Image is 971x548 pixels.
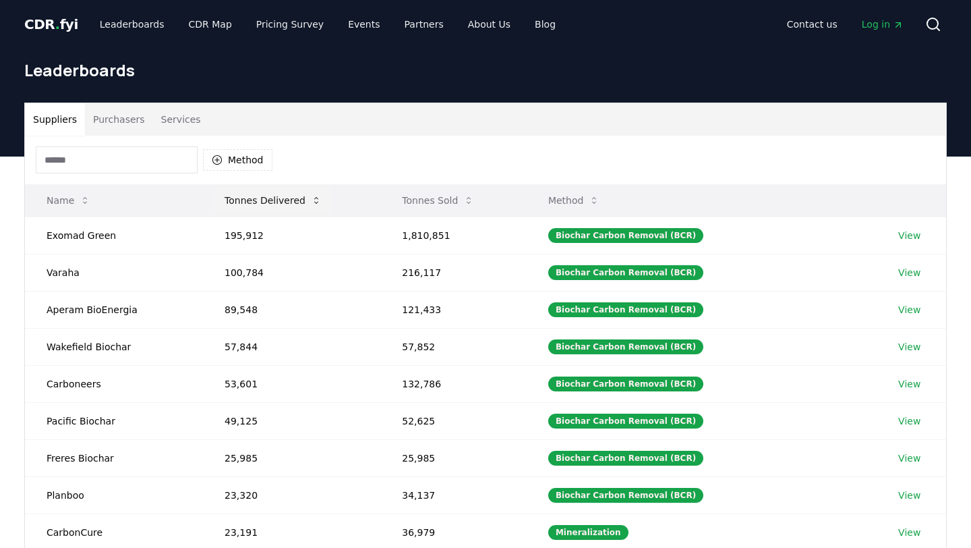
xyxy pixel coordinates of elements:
button: Tonnes Sold [391,187,485,214]
a: About Us [457,12,521,36]
td: Carboneers [25,365,203,402]
a: View [898,229,920,242]
a: Log in [851,12,914,36]
div: Mineralization [548,525,628,540]
a: CDR.fyi [24,15,78,34]
span: CDR fyi [24,16,78,32]
a: Blog [524,12,566,36]
div: Biochar Carbon Removal (BCR) [548,451,703,466]
td: 57,844 [203,328,380,365]
a: Partners [394,12,454,36]
a: View [898,266,920,279]
td: 89,548 [203,291,380,328]
a: View [898,489,920,502]
td: Varaha [25,254,203,291]
td: 57,852 [380,328,527,365]
td: 34,137 [380,476,527,514]
a: View [898,414,920,428]
a: View [898,451,920,465]
button: Name [36,187,101,214]
td: 195,912 [203,217,380,254]
td: 216,117 [380,254,527,291]
td: 49,125 [203,402,380,439]
button: Services [153,103,209,136]
td: 25,985 [203,439,380,476]
td: 52,625 [380,402,527,439]
nav: Main [776,12,914,36]
td: Freres Biochar [25,439,203,476]
a: Leaderboards [89,12,175,36]
div: Biochar Carbon Removal (BCR) [548,488,703,503]
button: Method [537,187,611,214]
td: Planboo [25,476,203,514]
span: . [55,16,60,32]
span: Log in [862,18,904,31]
button: Suppliers [25,103,85,136]
td: Pacific Biochar [25,402,203,439]
nav: Main [89,12,566,36]
td: 132,786 [380,365,527,402]
button: Purchasers [85,103,153,136]
td: Wakefield Biochar [25,328,203,365]
div: Biochar Carbon Removal (BCR) [548,339,703,354]
td: 23,320 [203,476,380,514]
a: View [898,377,920,391]
td: 1,810,851 [380,217,527,254]
div: Biochar Carbon Removal (BCR) [548,377,703,391]
a: Pricing Survey [245,12,334,36]
a: View [898,526,920,539]
div: Biochar Carbon Removal (BCR) [548,302,703,317]
div: Biochar Carbon Removal (BCR) [548,228,703,243]
a: Events [337,12,390,36]
td: 25,985 [380,439,527,476]
a: CDR Map [178,12,243,36]
h1: Leaderboards [24,59,947,81]
td: 121,433 [380,291,527,328]
td: Exomad Green [25,217,203,254]
td: 53,601 [203,365,380,402]
button: Tonnes Delivered [214,187,332,214]
td: 100,784 [203,254,380,291]
button: Method [203,149,272,171]
a: Contact us [776,12,848,36]
a: View [898,303,920,317]
td: Aperam BioEnergia [25,291,203,328]
div: Biochar Carbon Removal (BCR) [548,414,703,429]
div: Biochar Carbon Removal (BCR) [548,265,703,280]
a: View [898,340,920,354]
